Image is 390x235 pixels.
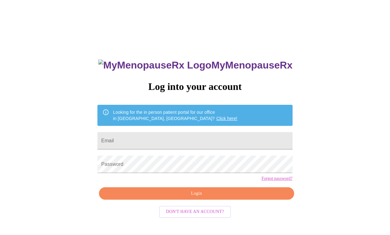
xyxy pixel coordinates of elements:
[262,176,293,181] a: Forgot password?
[113,107,237,124] div: Looking for the in person patient portal for our office in [GEOGRAPHIC_DATA], [GEOGRAPHIC_DATA]?
[166,208,224,216] span: Don't have an account?
[159,206,231,218] button: Don't have an account?
[99,187,294,200] button: Login
[158,209,232,214] a: Don't have an account?
[216,116,237,121] a: Click here!
[97,81,292,92] h3: Log into your account
[98,60,293,71] h3: MyMenopauseRx
[98,60,211,71] img: MyMenopauseRx Logo
[106,190,287,197] span: Login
